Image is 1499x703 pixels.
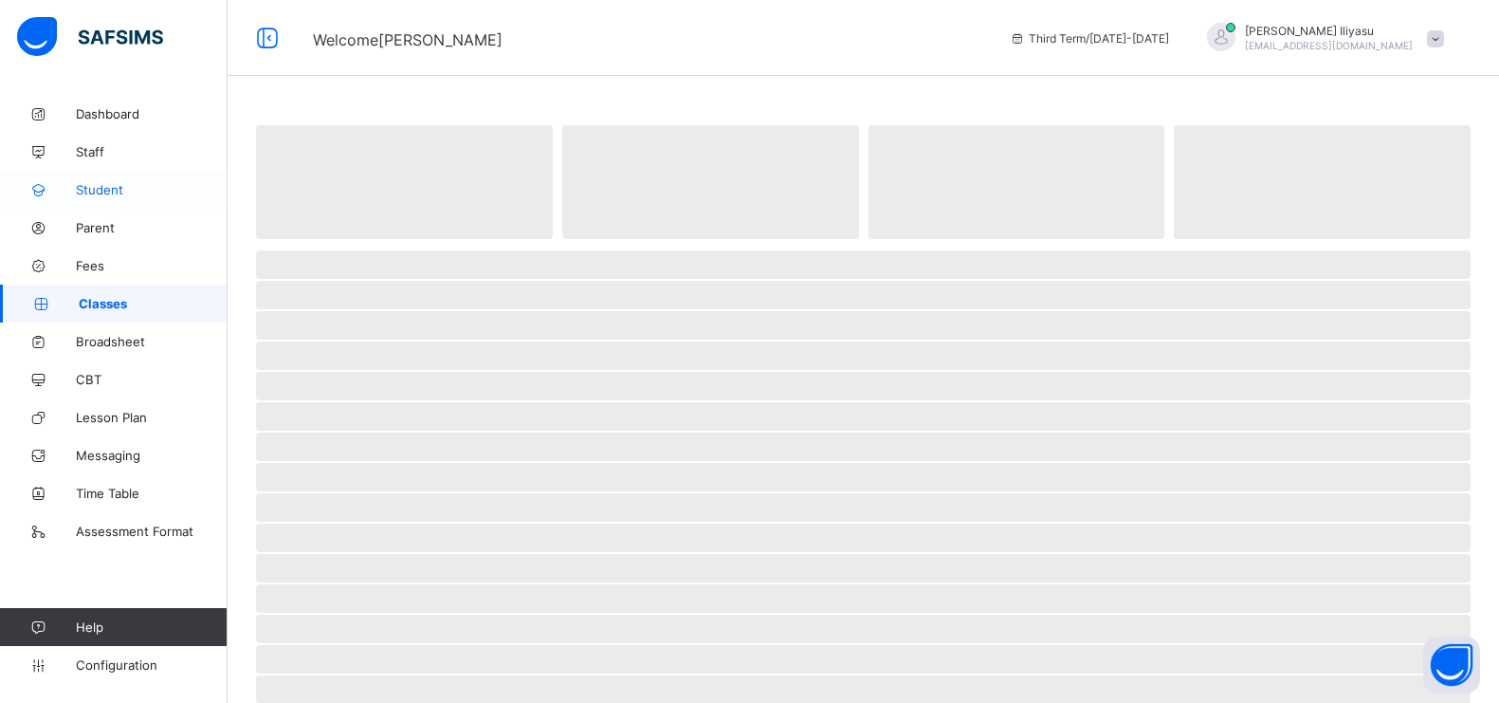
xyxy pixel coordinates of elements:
[76,524,228,539] span: Assessment Format
[1245,24,1413,38] span: [PERSON_NAME] Iliyasu
[76,486,228,501] span: Time Table
[76,220,228,235] span: Parent
[256,281,1471,309] span: ‌
[256,463,1471,491] span: ‌
[76,410,228,425] span: Lesson Plan
[76,448,228,463] span: Messaging
[256,433,1471,461] span: ‌
[256,554,1471,583] span: ‌
[868,125,1165,239] span: ‌
[76,620,227,635] span: Help
[17,17,163,57] img: safsims
[562,125,859,239] span: ‌
[76,372,228,387] span: CBT
[76,334,228,349] span: Broadsheet
[76,144,228,159] span: Staff
[1188,23,1453,54] div: AbdussamadIliyasu
[256,615,1471,643] span: ‌
[256,493,1471,522] span: ‌
[256,311,1471,340] span: ‌
[256,524,1471,552] span: ‌
[76,657,227,673] span: Configuration
[76,182,228,197] span: Student
[1174,125,1471,239] span: ‌
[256,125,553,239] span: ‌
[79,296,228,311] span: Classes
[256,372,1471,400] span: ‌
[256,250,1471,279] span: ‌
[76,258,228,273] span: Fees
[1245,40,1413,51] span: [EMAIL_ADDRESS][DOMAIN_NAME]
[1423,637,1480,694] button: Open asap
[256,645,1471,674] span: ‌
[256,402,1471,431] span: ‌
[256,584,1471,613] span: ‌
[76,106,228,121] span: Dashboard
[256,342,1471,370] span: ‌
[313,30,503,49] span: Welcome [PERSON_NAME]
[1010,31,1169,46] span: session/term information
